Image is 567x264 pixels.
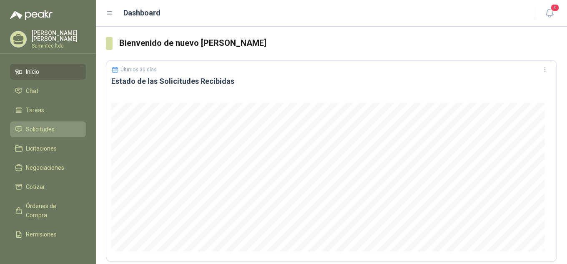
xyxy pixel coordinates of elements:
[542,6,557,21] button: 4
[550,4,559,12] span: 4
[26,201,78,220] span: Órdenes de Compra
[111,76,552,86] h3: Estado de las Solicitudes Recibidas
[10,10,53,20] img: Logo peakr
[10,102,86,118] a: Tareas
[10,121,86,137] a: Solicitudes
[10,198,86,223] a: Órdenes de Compra
[10,179,86,195] a: Cotizar
[10,83,86,99] a: Chat
[32,30,86,42] p: [PERSON_NAME] [PERSON_NAME]
[123,7,161,19] h1: Dashboard
[10,226,86,242] a: Remisiones
[26,67,39,76] span: Inicio
[26,163,64,172] span: Negociaciones
[26,86,38,96] span: Chat
[10,64,86,80] a: Inicio
[26,182,45,191] span: Cotizar
[26,144,57,153] span: Licitaciones
[26,106,44,115] span: Tareas
[32,43,86,48] p: Sumintec ltda
[120,67,157,73] p: Últimos 30 días
[26,125,55,134] span: Solicitudes
[119,37,557,50] h3: Bienvenido de nuevo [PERSON_NAME]
[26,230,57,239] span: Remisiones
[10,160,86,176] a: Negociaciones
[10,141,86,156] a: Licitaciones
